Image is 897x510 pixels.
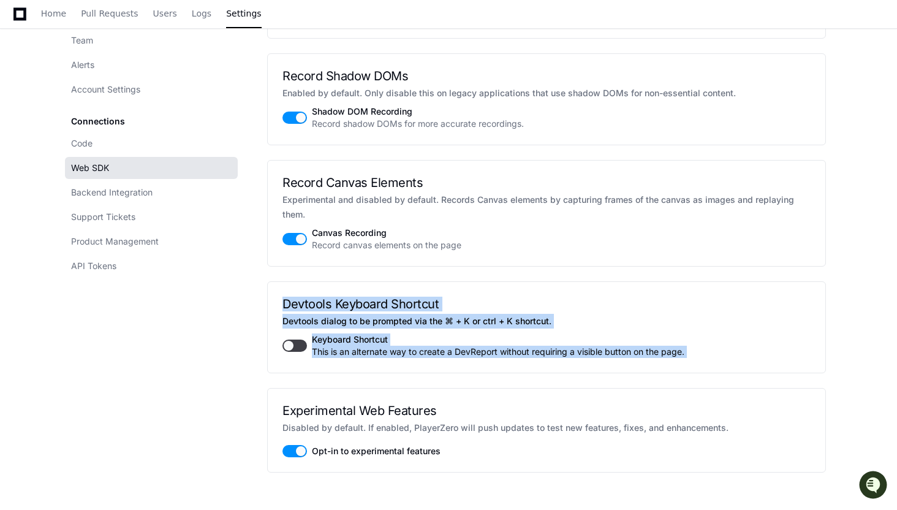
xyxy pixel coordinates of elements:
p: Experimental and disabled by default. Records Canvas elements by capturing frames of the canvas a... [282,192,811,222]
span: Canvas Recording [312,227,461,239]
span: Pylon [122,129,148,138]
span: Code [71,137,93,150]
span: Home [41,10,66,17]
span: Account Settings [71,83,140,96]
span: Shadow DOM Recording [312,105,524,118]
a: Team [65,29,238,51]
span: Backend Integration [71,186,153,199]
a: Web SDK [65,157,238,179]
span: Team [71,34,93,47]
h2: Experimental Web Features [282,403,811,418]
span: Product Management [71,235,159,248]
p: Disabled by default. If enabled, PlayerZero will push updates to test new features, fixes, and en... [282,421,811,435]
button: Start new chat [208,95,223,110]
h2: Record Shadow DOMs [282,69,811,83]
p: Devtools dialog to be prompted via the ⌘ + K or ctrl + K shortcut. [282,314,811,329]
span: Logs [192,10,211,17]
a: Support Tickets [65,206,238,228]
a: Powered byPylon [86,128,148,138]
div: We're offline, but we'll be back soon! [42,104,178,113]
span: API Tokens [71,260,116,272]
a: Account Settings [65,78,238,101]
iframe: Open customer support [858,470,891,503]
span: Pull Requests [81,10,138,17]
span: Settings [226,10,261,17]
h2: Devtools Keyboard Shortcut [282,297,811,311]
a: Code [65,132,238,154]
a: API Tokens [65,255,238,277]
a: Product Management [65,230,238,253]
span: Opt-in to experimental features [312,445,811,457]
span: Users [153,10,177,17]
span: This is an alternate way to create a DevReport without requiring a visible button on the page. [312,346,684,358]
span: Alerts [71,59,94,71]
div: Welcome [12,49,223,69]
a: Backend Integration [65,181,238,204]
img: PlayerZero [12,12,37,37]
h2: Record Canvas Elements [282,175,811,190]
span: Web SDK [71,162,109,174]
span: Record shadow DOMs for more accurate recordings. [312,118,524,130]
a: Alerts [65,54,238,76]
span: Record canvas elements on the page [312,239,461,251]
span: Support Tickets [71,211,135,223]
img: 1756235613930-3d25f9e4-fa56-45dd-b3ad-e072dfbd1548 [12,91,34,113]
div: Start new chat [42,91,201,104]
span: Keyboard Shortcut [312,333,684,346]
p: Enabled by default. Only disable this on legacy applications that use shadow DOMs for non-essenti... [282,86,811,101]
